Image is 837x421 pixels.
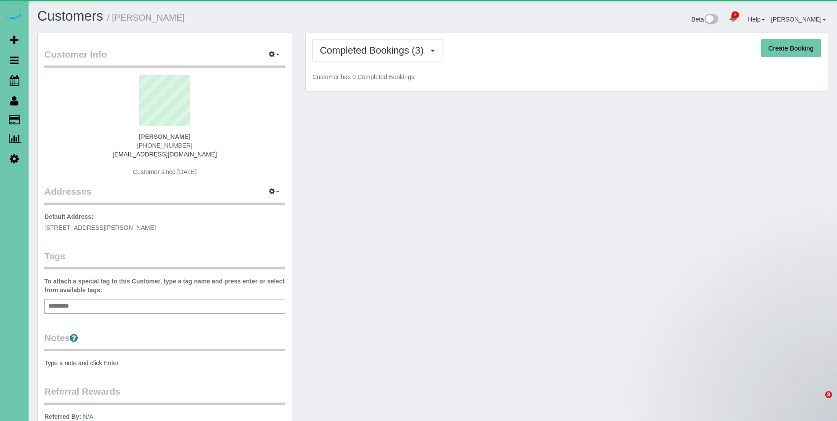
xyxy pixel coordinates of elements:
[44,277,285,294] label: To attach a special tag to this Customer, type a tag name and press enter or select from availabl...
[692,16,719,23] a: Beta
[137,142,192,149] span: [PHONE_NUMBER]
[133,168,196,175] span: Customer since [DATE]
[44,359,285,367] pre: Type a note and click Enter
[732,11,739,18] span: 2
[761,39,821,58] button: Create Booking
[725,9,742,28] a: 2
[139,133,190,140] strong: [PERSON_NAME]
[44,331,285,351] legend: Notes
[825,391,832,398] span: 9
[704,14,718,25] img: New interface
[44,212,94,221] label: Default Address:
[37,8,103,24] a: Customers
[312,73,821,81] p: Customer has 0 Completed Bookings
[112,151,217,158] a: [EMAIL_ADDRESS][DOMAIN_NAME]
[83,413,93,420] a: N/A
[807,391,828,412] iframe: Intercom live chat
[312,39,442,62] button: Completed Bookings (3)
[5,9,23,21] img: Automaid Logo
[44,48,285,68] legend: Customer Info
[44,250,285,269] legend: Tags
[748,16,765,23] a: Help
[44,412,81,421] label: Referred By:
[771,16,826,23] a: [PERSON_NAME]
[320,45,428,56] span: Completed Bookings (3)
[44,224,156,231] span: [STREET_ADDRESS][PERSON_NAME]
[107,13,185,22] small: / [PERSON_NAME]
[44,385,285,405] legend: Referral Rewards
